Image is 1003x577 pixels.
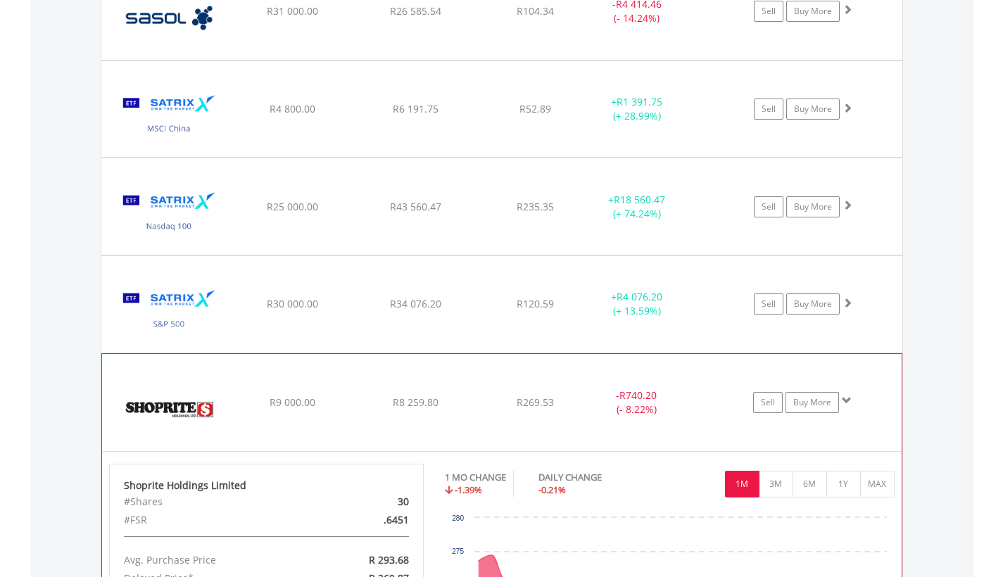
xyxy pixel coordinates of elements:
a: Buy More [786,196,840,217]
span: R120.59 [517,297,554,310]
button: 1Y [826,471,861,497]
span: R52.89 [519,102,551,115]
span: R235.35 [517,200,554,213]
button: MAX [860,471,895,497]
span: R1 391.75 [617,95,662,108]
span: R34 076.20 [390,297,441,310]
a: Sell [753,392,783,413]
text: 275 [452,547,464,555]
a: Buy More [786,99,840,120]
span: R4 076.20 [617,290,662,303]
span: R6 191.75 [393,102,439,115]
a: Buy More [786,293,840,315]
a: Sell [754,196,783,217]
span: R31 000.00 [267,4,318,18]
button: 1M [725,471,759,497]
span: R4 800.00 [270,102,315,115]
div: + (+ 74.24%) [584,193,690,221]
div: .6451 [317,511,420,529]
span: R43 560.47 [390,200,441,213]
div: Shoprite Holdings Limited [124,478,410,493]
div: 30 [317,493,420,511]
a: Sell [754,99,783,120]
div: Avg. Purchase Price [113,551,317,569]
span: R30 000.00 [267,297,318,310]
span: R9 000.00 [270,395,315,409]
a: Buy More [786,1,840,22]
a: Sell [754,1,783,22]
span: R26 585.54 [390,4,441,18]
text: 280 [452,514,464,522]
button: 3M [759,471,793,497]
span: R18 560.47 [614,193,665,206]
img: EQU.ZA.SHP.png [109,372,230,448]
div: + (+ 13.59%) [584,290,690,318]
img: EQU.ZA.STXCHN.png [108,79,229,154]
div: 1 MO CHANGE [445,471,506,484]
div: - (- 8.22%) [583,388,689,417]
div: DAILY CHANGE [538,471,651,484]
div: + (+ 28.99%) [584,95,690,123]
span: R8 259.80 [393,395,439,409]
span: R269.53 [517,395,554,409]
span: R740.20 [619,388,657,402]
a: Sell [754,293,783,315]
img: EQU.ZA.STX500.png [108,274,229,349]
span: R25 000.00 [267,200,318,213]
span: -1.39% [455,483,482,496]
div: #FSR [113,511,317,529]
div: #Shares [113,493,317,511]
a: Buy More [786,392,839,413]
span: -0.21% [538,483,566,496]
button: 6M [793,471,827,497]
span: R104.34 [517,4,554,18]
img: EQU.ZA.STXNDQ.png [108,176,229,251]
span: R 293.68 [369,553,409,566]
